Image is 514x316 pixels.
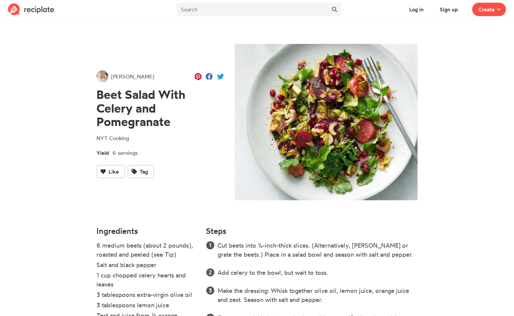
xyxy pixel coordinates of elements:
[96,301,198,311] li: 3 tablespoons lemon juice
[96,88,224,129] h1: Beet Salad With Celery and Pomegranate
[96,260,198,271] li: Salt and black pepper
[96,290,198,301] li: 3 tablespoons extra-virgin olive oil
[403,3,430,16] button: Log in
[96,70,154,82] a: [PERSON_NAME]
[128,165,154,178] button: Tag
[96,147,113,157] span: Yield
[235,44,418,201] img: Recipe of Beet Salad With Celery and Pomegranate by Grace Bish
[206,227,226,236] h4: Steps
[472,3,506,16] button: Create
[96,227,198,236] h4: Ingredients
[177,3,328,16] input: Search
[96,271,198,290] li: 1 cup chopped celery hearts and leaves
[218,286,418,304] li: Make the dressing: Whisk together olive oil, lemon juice, orange juice and zest. Season with salt...
[218,268,418,277] li: Add celery to the bowl, but wait to toss.
[108,168,119,176] span: Like
[434,3,464,16] button: Sign up
[96,70,108,82] img: User's avatar
[96,241,198,260] li: 6 medium beets (about 2 pounds), roasted and peeled (see Tip)
[478,5,495,13] span: Create
[218,241,418,259] li: Cut beets into ¼-inch-thick slices. (Alternatively, [PERSON_NAME] or grate the beets.) Place in a...
[96,134,224,142] p: NYT Cooking
[8,3,54,15] img: Reciplate
[111,72,154,80] span: [PERSON_NAME]
[113,149,138,156] span: 6 servings
[140,168,148,176] span: Tag
[96,165,125,178] button: Like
